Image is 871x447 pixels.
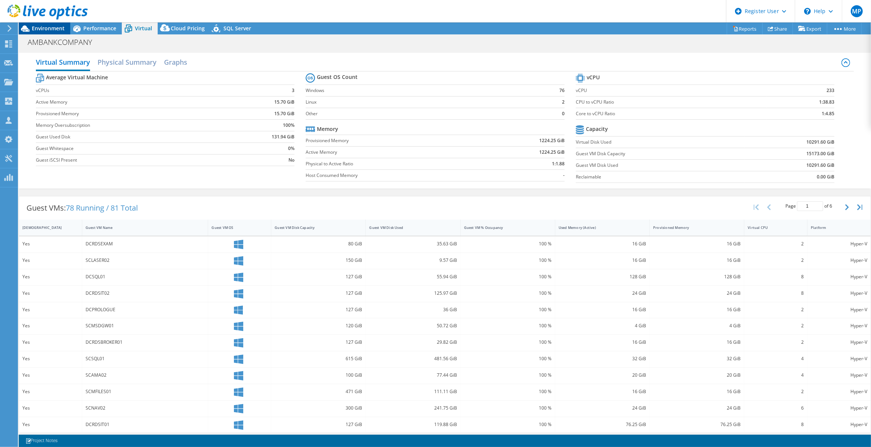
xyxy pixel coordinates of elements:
div: 16 GiB [559,240,646,248]
div: Yes [22,306,78,314]
div: 100 % [464,388,552,396]
div: 615 GiB [275,355,362,363]
div: SCLASER02 [86,256,205,264]
div: Hyper-V [811,388,867,396]
div: 150 GiB [275,256,362,264]
div: Hyper-V [811,273,867,281]
label: Memory Oversubscription [36,122,233,129]
div: Yes [22,355,78,363]
b: 100% [283,122,294,129]
b: 15.70 GiB [274,98,294,106]
a: Project Notes [20,436,63,446]
div: [DEMOGRAPHIC_DATA] [22,225,70,230]
div: 128 GiB [559,273,646,281]
div: 100 % [464,256,552,264]
label: Guest Used Disk [36,133,233,141]
div: 8 [748,420,804,429]
div: 16 GiB [559,256,646,264]
div: Hyper-V [811,338,867,346]
div: 24 GiB [559,404,646,412]
div: 4 [748,355,804,363]
div: Yes [22,273,78,281]
label: Active Memory [306,149,484,156]
span: Cloud Pricing [171,25,205,32]
div: SCAMA02 [86,371,205,379]
b: 1:1.88 [552,160,565,168]
div: 100 % [464,420,552,429]
b: 0 [562,110,565,117]
label: Guest VM Disk Used [576,162,745,169]
label: Physical to Active Ratio [306,160,484,168]
div: DCRDSIT02 [86,289,205,297]
div: Platform [811,225,858,230]
div: Yes [22,322,78,330]
b: Capacity [586,125,608,133]
b: 2 [562,98,565,106]
label: Reclaimable [576,173,745,181]
b: 15.70 GiB [274,110,294,117]
div: 100 % [464,404,552,412]
div: 100 % [464,289,552,297]
div: 127 GiB [275,338,362,346]
div: Used Memory (Active) [559,225,637,230]
div: Provisioned Memory [653,225,732,230]
div: 16 GiB [653,306,741,314]
div: 32 GiB [653,355,741,363]
div: 8 [748,273,804,281]
div: 127 GiB [275,420,362,429]
div: 20 GiB [559,371,646,379]
div: DCRDSEXAM [86,240,205,248]
div: 36 GiB [369,306,457,314]
b: 233 [827,87,834,94]
b: - [563,172,565,179]
div: Hyper-V [811,371,867,379]
h2: Physical Summary [98,55,157,70]
b: Average Virtual Machine [46,74,108,81]
div: 128 GiB [653,273,741,281]
div: Guest VMs: [19,196,145,220]
a: Export [793,23,827,34]
span: Virtual [135,25,152,32]
div: 8 [748,289,804,297]
label: vCPUs [36,87,233,94]
b: Memory [317,125,338,133]
b: Guest OS Count [317,73,358,81]
label: Core to vCPU Ratio [576,110,767,117]
div: 16 GiB [559,388,646,396]
div: Hyper-V [811,306,867,314]
label: Guest iSCSI Present [36,156,233,164]
span: Performance [83,25,116,32]
div: Yes [22,371,78,379]
div: 16 GiB [653,240,741,248]
div: 125.97 GiB [369,289,457,297]
div: 2 [748,388,804,396]
label: Provisioned Memory [306,137,484,144]
div: 2 [748,256,804,264]
div: Hyper-V [811,404,867,412]
div: 2 [748,240,804,248]
b: 0.00 GiB [817,173,834,181]
b: 76 [559,87,565,94]
label: CPU to vCPU Ratio [576,98,767,106]
span: SQL Server [223,25,251,32]
a: Reports [727,23,763,34]
h1: AMBANKCOMPANY [24,38,104,46]
div: DCSQL01 [86,273,205,281]
div: 481.56 GiB [369,355,457,363]
input: jump to page [797,201,823,211]
div: 100 % [464,240,552,248]
div: 127 GiB [275,273,362,281]
div: 29.82 GiB [369,338,457,346]
div: 76.25 GiB [653,420,741,429]
div: 32 GiB [559,355,646,363]
div: 76.25 GiB [559,420,646,429]
div: Hyper-V [811,240,867,248]
div: DCRDSIT01 [86,420,205,429]
div: 100 GiB [275,371,362,379]
a: Share [762,23,793,34]
div: 120 GiB [275,322,362,330]
div: Yes [22,388,78,396]
div: 100 % [464,322,552,330]
div: Yes [22,338,78,346]
b: 3 [292,87,294,94]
